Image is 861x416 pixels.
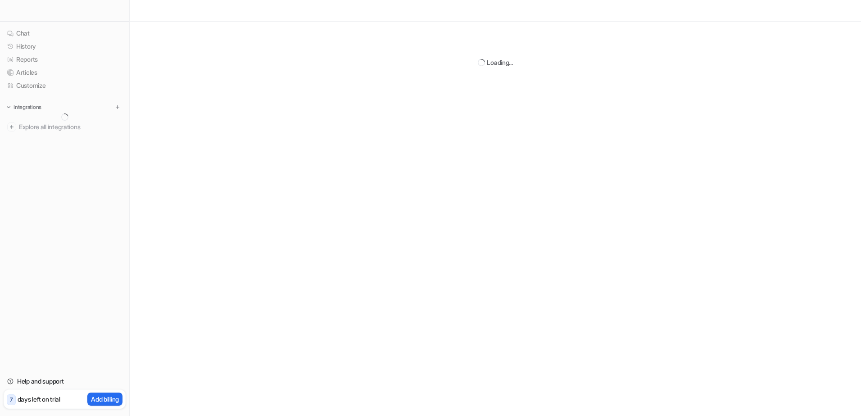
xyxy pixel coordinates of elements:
[4,27,126,40] a: Chat
[14,104,41,111] p: Integrations
[4,79,126,92] a: Customize
[487,58,512,67] div: Loading...
[7,122,16,131] img: explore all integrations
[87,393,122,406] button: Add billing
[4,66,126,79] a: Articles
[114,104,121,110] img: menu_add.svg
[91,394,119,404] p: Add billing
[4,103,44,112] button: Integrations
[4,121,126,133] a: Explore all integrations
[18,394,60,404] p: days left on trial
[4,40,126,53] a: History
[4,53,126,66] a: Reports
[10,396,13,404] p: 7
[19,120,122,134] span: Explore all integrations
[5,104,12,110] img: expand menu
[4,375,126,388] a: Help and support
